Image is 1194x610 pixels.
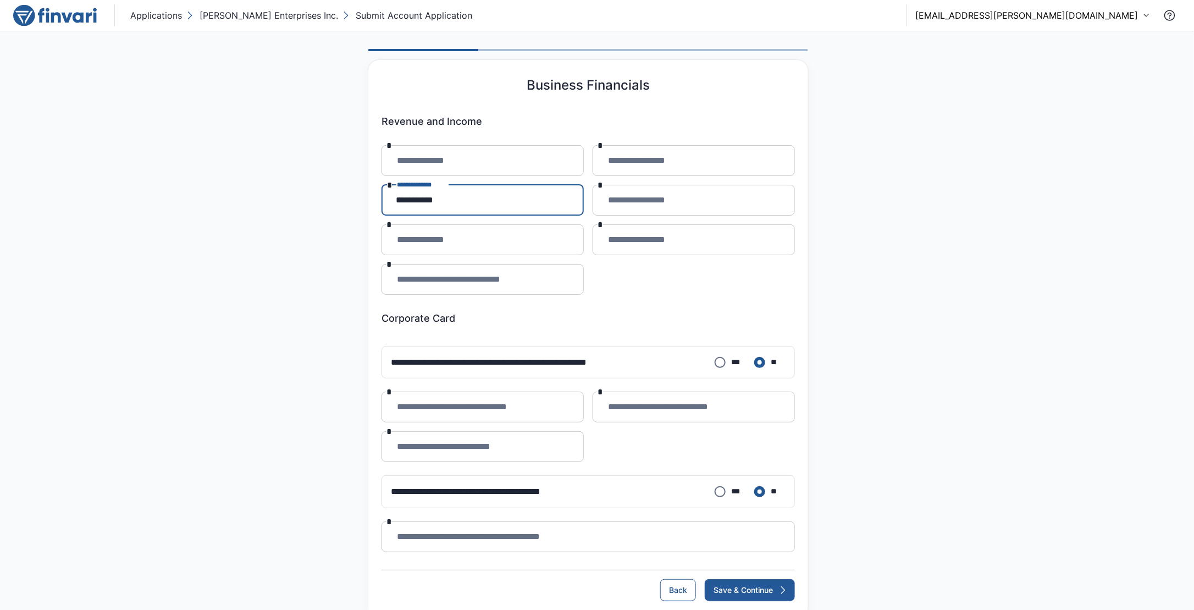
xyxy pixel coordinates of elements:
[527,78,650,94] h5: Business Financials
[184,7,340,24] button: [PERSON_NAME] Enterprises Inc.
[916,9,1150,22] button: [EMAIL_ADDRESS][PERSON_NAME][DOMAIN_NAME]
[382,312,795,325] h6: Corporate Card
[128,7,184,24] button: Applications
[660,579,696,601] button: Back
[382,116,795,128] h6: Revenue and Income
[200,9,338,22] p: [PERSON_NAME] Enterprises Inc.
[340,7,474,24] button: Submit Account Application
[13,4,97,26] img: logo
[916,9,1138,22] p: [EMAIL_ADDRESS][PERSON_NAME][DOMAIN_NAME]
[705,579,795,601] button: Save & Continue
[356,9,472,22] p: Submit Account Application
[1159,4,1181,26] button: Contact Support
[130,9,182,22] p: Applications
